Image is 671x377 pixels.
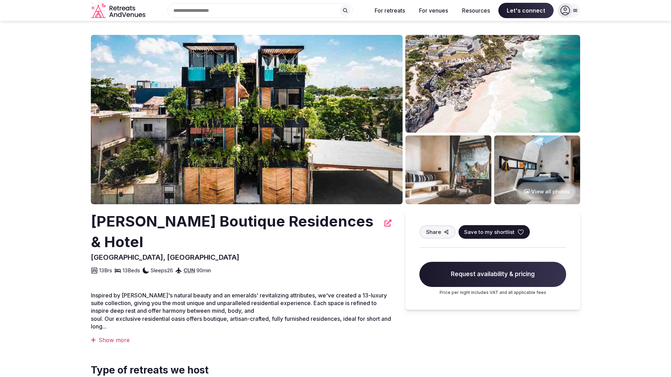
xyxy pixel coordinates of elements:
span: Save to my shortlist [464,228,514,236]
svg: Retreats and Venues company logo [91,3,147,19]
span: 13 Brs [99,267,112,274]
h2: [PERSON_NAME] Boutique Residences & Hotel [91,211,380,252]
a: CUN [183,267,195,274]
span: soul. Our exclusive residential oasis offers boutique, artisan-crafted, fully furnished residence... [91,315,391,330]
img: Venue gallery photo [405,35,580,133]
button: For retreats [369,3,411,18]
button: View all photos [517,182,577,201]
span: Request availability & pricing [419,262,566,287]
div: Show more [91,336,391,344]
p: Price per night includes VAT and all applicable fees [419,290,566,296]
span: 13 Beds [123,267,140,274]
span: Inspired by [PERSON_NAME]'s natural beauty and an emeralds' revitalizing attributes, we've create... [91,292,387,315]
button: For venues [413,3,454,18]
img: Venue gallery photo [405,135,491,204]
a: Visit the homepage [91,3,147,19]
span: Type of retreats we host [91,363,391,377]
img: Venue gallery photo [494,135,580,204]
span: [GEOGRAPHIC_DATA], [GEOGRAPHIC_DATA] [91,253,239,261]
button: Share [419,225,456,239]
span: Share [426,228,441,236]
span: Let's connect [498,3,554,18]
span: 90 min [196,267,211,274]
button: Save to my shortlist [459,225,530,239]
span: Sleeps 26 [151,267,173,274]
button: Resources [456,3,496,18]
img: Venue cover photo [91,35,403,204]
